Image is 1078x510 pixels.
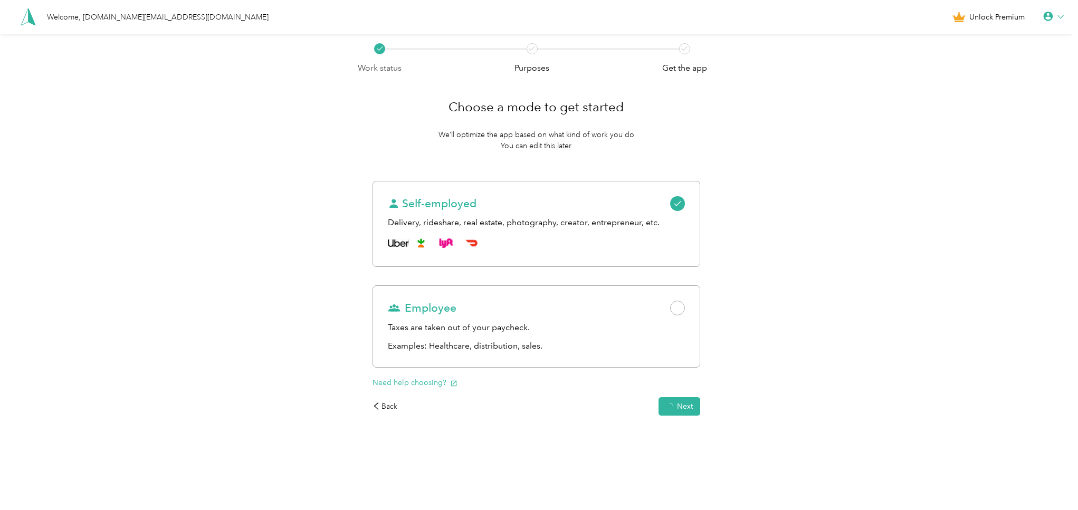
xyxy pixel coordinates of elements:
span: Unlock Premium [969,12,1025,23]
button: Next [659,397,700,416]
p: Purposes [514,62,549,75]
p: We’ll optimize the app based on what kind of work you do [438,129,634,140]
p: Get the app [662,62,707,75]
p: Examples: Healthcare, distribution, sales. [388,340,685,353]
div: Back [373,401,398,412]
p: Work status [358,62,402,75]
div: Delivery, rideshare, real estate, photography, creator, entrepreneur, etc. [388,216,685,229]
span: Self-employed [388,196,476,211]
h1: Choose a mode to get started [449,94,624,120]
span: Employee [388,301,456,315]
div: Taxes are taken out of your paycheck. [388,321,685,334]
p: You can edit this later [501,140,571,151]
div: Welcome, [DOMAIN_NAME][EMAIL_ADDRESS][DOMAIN_NAME] [47,12,269,23]
button: Need help choosing? [373,377,457,388]
iframe: Everlance-gr Chat Button Frame [1019,451,1078,510]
